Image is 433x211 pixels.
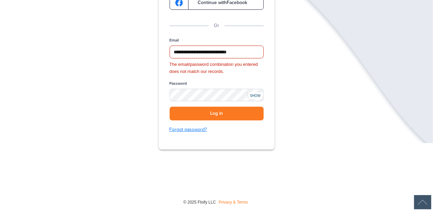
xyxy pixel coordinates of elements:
div: The email/password combination you entered does not match our records. [170,61,264,75]
a: Privacy & Terms [219,200,248,205]
a: Forgot password? [170,126,264,133]
span: © 2025 Floify LLC [183,200,216,205]
img: Back to Top [414,195,431,209]
button: Log in [170,107,264,121]
input: Password [170,89,264,101]
span: Continue with Facebook [191,0,248,5]
p: Or [214,22,219,29]
label: Email [170,37,179,43]
label: Password [170,81,187,86]
input: Email [170,46,264,58]
div: Scroll Back to Top [414,195,431,209]
div: SHOW [248,93,263,99]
